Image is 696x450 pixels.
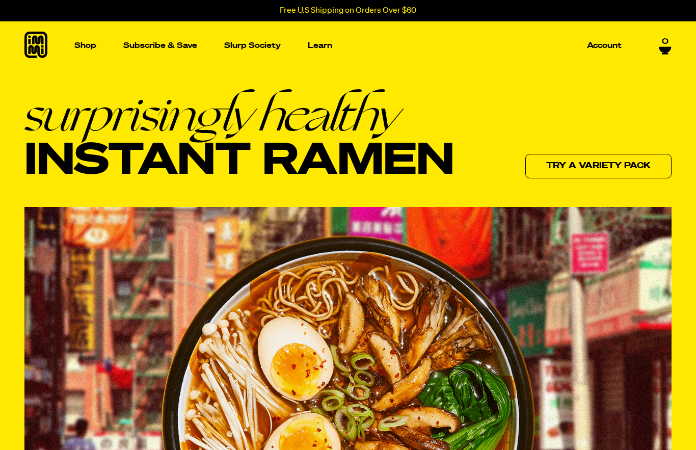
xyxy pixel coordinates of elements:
[70,21,626,70] nav: Main navigation
[123,42,197,49] p: Subscribe & Save
[24,90,454,138] em: surprisingly healthy
[583,38,626,54] a: Account
[308,42,332,49] p: Learn
[280,6,416,15] p: Free U.S Shipping on Orders Over $60
[220,38,285,54] a: Slurp Society
[525,154,672,178] a: Try a variety pack
[70,21,100,70] a: Shop
[24,90,454,186] h1: Instant Ramen
[587,42,622,49] p: Account
[659,36,672,54] a: 0
[224,42,281,49] p: Slurp Society
[119,38,201,54] a: Subscribe & Save
[74,42,96,49] p: Shop
[662,36,668,45] span: 0
[304,21,336,70] a: Learn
